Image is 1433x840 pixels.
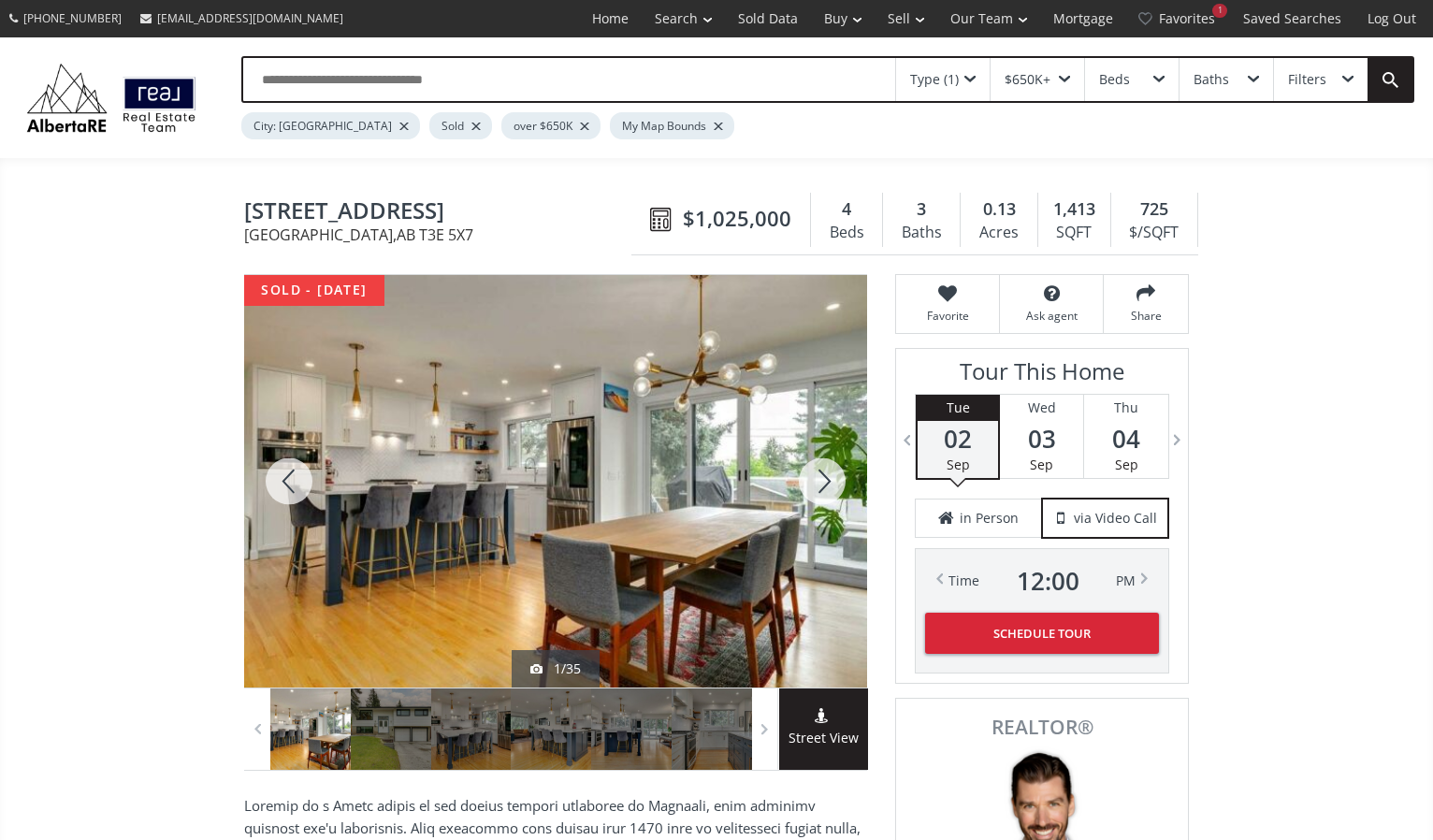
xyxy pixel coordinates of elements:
[244,198,641,227] span: 5832 Lodge Crescent SW
[19,59,204,136] img: Logo
[1212,4,1227,18] div: 1
[244,227,641,242] span: [GEOGRAPHIC_DATA] , AB T3E 5X7
[918,395,998,421] div: Tue
[131,1,353,36] a: [EMAIL_ADDRESS][DOMAIN_NAME]
[244,275,384,306] div: sold - [DATE]
[1009,308,1093,324] span: Ask agent
[915,358,1169,394] h3: Tour This Home
[892,197,950,222] div: 3
[1030,456,1053,473] span: Sep
[1000,426,1083,452] span: 03
[1074,509,1157,528] span: via Video Call
[1099,73,1130,86] div: Beds
[1121,219,1188,247] div: $/SQFT
[157,10,343,26] span: [EMAIL_ADDRESS][DOMAIN_NAME]
[244,275,867,688] div: 5832 Lodge Crescent SW Calgary, AB T3E 5X7 - Photo 1 of 35
[917,717,1167,737] span: REALTOR®
[1048,219,1101,247] div: SQFT
[1017,568,1079,594] span: 12 : 00
[918,426,998,452] span: 02
[947,456,970,473] span: Sep
[970,197,1027,222] div: 0.13
[1194,73,1229,86] div: Baths
[1084,395,1168,421] div: Thu
[892,219,950,247] div: Baths
[23,10,122,26] span: [PHONE_NUMBER]
[241,112,420,139] div: City: [GEOGRAPHIC_DATA]
[1084,426,1168,452] span: 04
[820,197,873,222] div: 4
[429,112,492,139] div: Sold
[948,568,1136,594] div: Time PM
[1005,73,1050,86] div: $650K+
[1288,73,1326,86] div: Filters
[1121,197,1188,222] div: 725
[910,73,959,86] div: Type (1)
[1115,456,1138,473] span: Sep
[905,308,990,324] span: Favorite
[970,219,1027,247] div: Acres
[530,659,581,678] div: 1/35
[960,509,1019,528] span: in Person
[779,728,868,749] span: Street View
[1113,308,1179,324] span: Share
[925,613,1159,654] button: Schedule Tour
[501,112,601,139] div: over $650K
[610,112,734,139] div: My Map Bounds
[1053,197,1095,222] span: 1,413
[820,219,873,247] div: Beds
[683,204,791,233] span: $1,025,000
[1000,395,1083,421] div: Wed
